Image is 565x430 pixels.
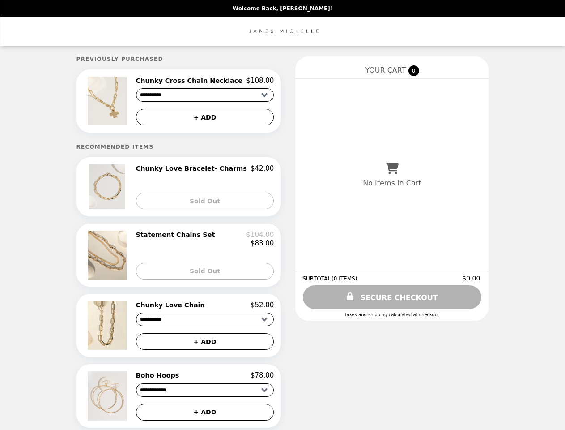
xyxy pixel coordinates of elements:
p: $83.00 [251,239,274,247]
h2: Chunky Love Bracelet- Charms [136,164,251,172]
img: Chunky Love Chain [88,301,129,350]
h2: Chunky Cross Chain Necklace [136,77,246,85]
img: Chunky Cross Chain Necklace [88,77,129,125]
span: $0.00 [462,275,481,282]
div: Taxes and Shipping calculated at checkout [302,312,481,317]
button: + ADD [136,109,274,125]
span: 0 [408,65,419,76]
p: No Items In Cart [363,179,421,187]
button: + ADD [136,333,274,350]
select: Select a product variant [136,383,274,397]
p: $104.00 [246,231,274,239]
span: ( 0 ITEMS ) [331,275,357,282]
span: SUBTOTAL [302,275,331,282]
select: Select a product variant [136,313,274,326]
button: + ADD [136,404,274,421]
img: Chunky Love Bracelet- Charms [89,164,127,209]
h5: Previously Purchased [76,56,281,62]
h2: Statement Chains Set [136,231,219,239]
p: $52.00 [251,301,274,309]
img: Statement Chains Set [88,231,129,279]
img: Boho Hoops [88,371,129,420]
p: $42.00 [251,164,274,172]
p: $78.00 [251,371,274,379]
h5: Recommended Items [76,144,281,150]
h2: Chunky Love Chain [136,301,208,309]
select: Select a product variant [136,88,274,102]
h2: Boho Hoops [136,371,183,379]
span: YOUR CART [365,66,406,74]
img: Brand Logo [245,22,320,41]
p: $108.00 [246,77,274,85]
p: Welcome Back, [PERSON_NAME]! [233,5,332,12]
